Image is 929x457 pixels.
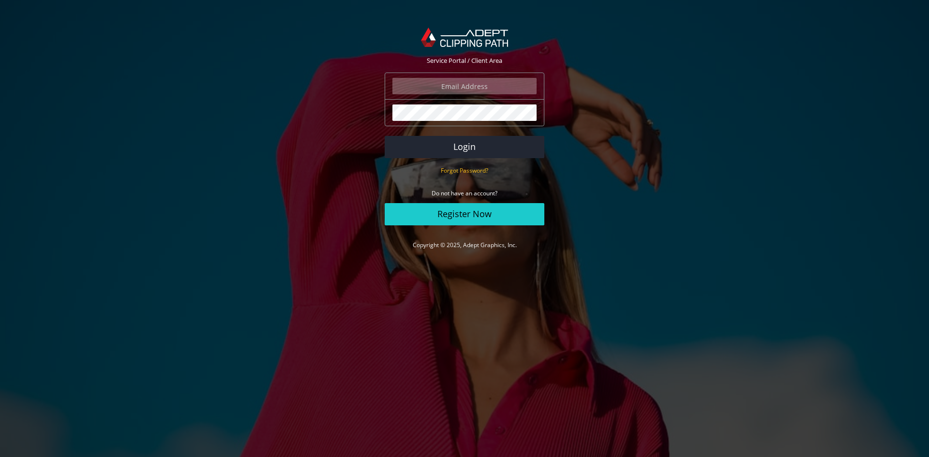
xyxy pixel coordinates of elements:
a: Register Now [385,203,544,225]
a: Copyright © 2025, Adept Graphics, Inc. [413,241,517,249]
small: Do not have an account? [432,189,497,197]
a: Forgot Password? [441,166,488,175]
img: Adept Graphics [421,28,508,47]
span: Service Portal / Client Area [427,56,502,65]
input: Email Address [392,78,537,94]
button: Login [385,136,544,158]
